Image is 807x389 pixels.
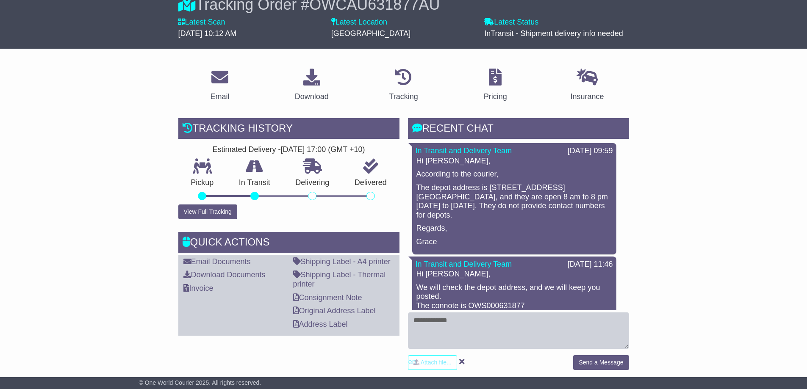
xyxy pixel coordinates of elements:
a: Address Label [293,320,348,328]
div: [DATE] 09:59 [568,146,613,156]
div: Quick Actions [178,232,399,255]
a: Shipping Label - A4 printer [293,257,391,266]
div: [DATE] 11:46 [568,260,613,269]
p: Hi [PERSON_NAME], [416,270,612,279]
p: We will check the depot address, and we will keep you posted. The connote is OWS000631877 [416,283,612,311]
a: In Transit and Delivery Team [416,146,512,155]
p: Pickup [178,178,227,188]
p: The depot address is [STREET_ADDRESS][GEOGRAPHIC_DATA], and they are open 8 am to 8 pm [DATE] to ... [416,183,612,220]
span: [GEOGRAPHIC_DATA] [331,29,410,38]
a: Original Address Label [293,306,376,315]
div: Tracking history [178,118,399,141]
p: Delivering [283,178,342,188]
div: [DATE] 17:00 (GMT +10) [281,145,365,154]
a: Email [205,66,235,105]
div: Download [295,91,329,102]
div: Tracking [389,91,418,102]
div: Insurance [571,91,604,102]
div: Pricing [484,91,507,102]
p: Hi [PERSON_NAME], [416,157,612,166]
p: In Transit [226,178,283,188]
button: Send a Message [573,355,629,370]
p: Regards, [416,224,612,233]
div: RECENT CHAT [408,118,629,141]
label: Latest Location [331,18,387,27]
a: Tracking [383,66,423,105]
span: InTransit - Shipment delivery info needed [484,29,623,38]
a: Email Documents [183,257,251,266]
a: Consignment Note [293,293,362,302]
p: Grace [416,237,612,247]
p: Delivered [342,178,399,188]
div: Email [210,91,229,102]
label: Latest Scan [178,18,225,27]
span: [DATE] 10:12 AM [178,29,237,38]
a: Shipping Label - Thermal printer [293,270,386,288]
label: Latest Status [484,18,538,27]
span: © One World Courier 2025. All rights reserved. [139,379,261,386]
p: According to the courier, [416,170,612,179]
a: Insurance [565,66,610,105]
a: Pricing [478,66,513,105]
a: Download Documents [183,270,266,279]
a: In Transit and Delivery Team [416,260,512,268]
a: Invoice [183,284,214,292]
div: Estimated Delivery - [178,145,399,154]
a: Download [289,66,334,105]
button: View Full Tracking [178,204,237,219]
